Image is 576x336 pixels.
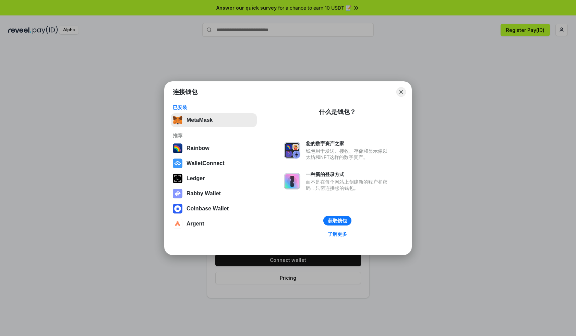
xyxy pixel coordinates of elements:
[328,218,347,224] div: 获取钱包
[284,173,300,189] img: svg+xml,%3Csvg%20xmlns%3D%22http%3A%2F%2Fwww.w3.org%2F2000%2Fsvg%22%20fill%3D%22none%22%20viewBox...
[171,187,257,200] button: Rabby Wallet
[187,145,209,151] div: Rainbow
[171,217,257,231] button: Argent
[284,142,300,159] img: svg+xml,%3Csvg%20xmlns%3D%22http%3A%2F%2Fwww.w3.org%2F2000%2Fsvg%22%20fill%3D%22none%22%20viewBox...
[173,88,197,96] h1: 连接钱包
[306,179,391,191] div: 而不是在每个网站上创建新的账户和密码，只需连接您的钱包。
[173,204,182,213] img: svg+xml,%3Csvg%20width%3D%2228%22%20height%3D%2228%22%20viewBox%3D%220%200%2028%2028%22%20fill%3D...
[306,140,391,147] div: 您的数字资产之家
[306,148,391,160] div: 钱包用于发送、接收、存储和显示像以太坊和NFT这样的数字资产。
[324,230,351,239] a: 了解更多
[171,172,257,185] button: Ledger
[173,104,255,111] div: 已安装
[187,117,213,123] div: MetaMask
[396,87,406,97] button: Close
[171,141,257,155] button: Rainbow
[187,175,205,182] div: Ledger
[323,216,351,225] button: 获取钱包
[173,115,182,125] img: svg+xml,%3Csvg%20fill%3D%22none%22%20height%3D%2233%22%20viewBox%3D%220%200%2035%2033%22%20width%...
[171,113,257,127] button: MetaMask
[173,219,182,229] img: svg+xml,%3Csvg%20width%3D%2228%22%20height%3D%2228%22%20viewBox%3D%220%200%2028%2028%22%20fill%3D...
[173,174,182,183] img: svg+xml,%3Csvg%20xmlns%3D%22http%3A%2F%2Fwww.w3.org%2F2000%2Fsvg%22%20width%3D%2228%22%20height%3...
[173,143,182,153] img: svg+xml,%3Csvg%20width%3D%22120%22%20height%3D%22120%22%20viewBox%3D%220%200%20120%20120%22%20fil...
[319,108,356,116] div: 什么是钱包？
[187,221,204,227] div: Argent
[187,160,225,166] div: WalletConnect
[187,190,221,197] div: Rabby Wallet
[328,231,347,237] div: 了解更多
[187,206,229,212] div: Coinbase Wallet
[306,171,391,177] div: 一种新的登录方式
[171,157,257,170] button: WalletConnect
[173,189,182,198] img: svg+xml,%3Csvg%20xmlns%3D%22http%3A%2F%2Fwww.w3.org%2F2000%2Fsvg%22%20fill%3D%22none%22%20viewBox...
[171,202,257,216] button: Coinbase Wallet
[173,132,255,139] div: 推荐
[173,159,182,168] img: svg+xml,%3Csvg%20width%3D%2228%22%20height%3D%2228%22%20viewBox%3D%220%200%2028%2028%22%20fill%3D...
